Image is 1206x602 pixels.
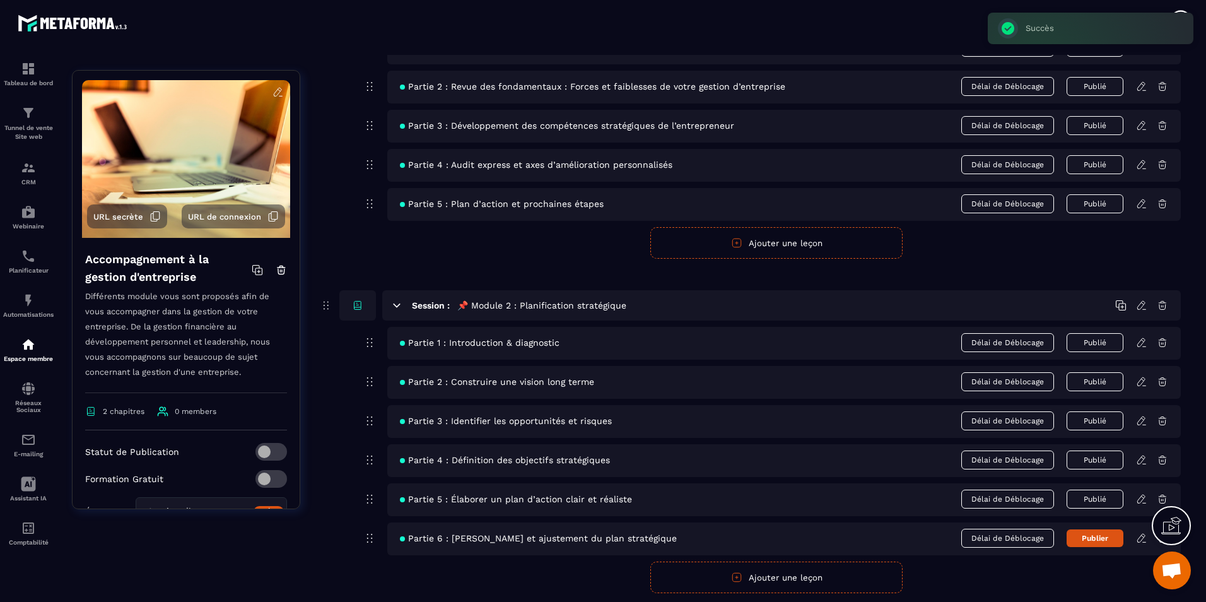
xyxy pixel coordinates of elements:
span: Délai de Déblocage [961,372,1054,391]
button: Ajouter une leçon [650,562,903,593]
span: Partie 5 : Plan d’action et prochaines étapes [400,199,604,209]
a: automationsautomationsAutomatisations [3,283,54,328]
p: Espace membre [3,355,54,362]
span: URL secrète [93,212,143,221]
button: URL de connexion [182,204,285,228]
a: Assistant IA [3,467,54,511]
img: automations [21,204,36,220]
div: Ouvrir le chat [1153,552,1191,589]
img: logo [18,11,131,35]
button: Publié [1067,155,1123,174]
p: CRM [3,179,54,186]
span: Partie 3 : Développement des compétences stratégiques de l’entrepreneur [400,121,734,131]
img: formation [21,61,36,76]
span: Gestion d'entreprise [144,505,225,519]
p: Comptabilité [3,539,54,546]
p: Automatisations [3,311,54,318]
a: automationsautomationsEspace membre [3,328,54,372]
p: E-mailing [3,451,54,457]
button: Publier [1067,529,1123,547]
button: Publié [1067,372,1123,391]
p: Webinaire [3,223,54,230]
span: URL de connexion [188,212,261,221]
div: Créer [254,506,284,517]
p: Tunnel de vente Site web [3,124,54,141]
img: scheduler [21,249,36,264]
button: Clear Selected [239,507,245,517]
a: schedulerschedulerPlanificateur [3,239,54,283]
img: social-network [21,381,36,396]
img: automations [21,293,36,308]
span: Délai de Déblocage [961,333,1054,352]
input: Search for option [225,505,238,519]
span: Délai de Déblocage [961,411,1054,430]
span: Partie 6 : [PERSON_NAME] et ajustement du plan stratégique [400,533,677,543]
span: Partie 5 : Élaborer un plan d’action clair et réaliste [400,494,632,504]
p: Formation Gratuit [85,474,163,484]
p: Statut de Publication [85,447,179,457]
span: 0 members [175,407,216,416]
span: 2 chapitres [103,407,144,416]
button: Ajouter une leçon [650,227,903,259]
p: Assistant IA [3,495,54,502]
span: Partie 2 : Construire une vision long terme [400,377,594,387]
button: Publié [1067,194,1123,213]
p: Réseaux Sociaux [3,399,54,413]
p: Différents module vous sont proposés afin de vous accompagner dans la gestion de votre entreprise... [85,289,287,393]
a: formationformationTunnel de vente Site web [3,96,54,151]
span: Délai de Déblocage [961,490,1054,509]
a: emailemailE-mailing [3,423,54,467]
button: Publié [1067,411,1123,430]
span: Partie 1 : Introduction & diagnostic [400,338,559,348]
div: Search for option [136,497,287,526]
img: formation [21,160,36,175]
button: Publié [1067,451,1123,469]
span: Partie 2 : Revue des fondamentaux : Forces et faiblesses de votre gestion d’entreprise [400,81,785,91]
img: formation [21,105,36,121]
a: formationformationTableau de bord [3,52,54,96]
button: Publié [1067,116,1123,135]
span: Délai de Déblocage [961,77,1054,96]
span: Partie 3 : Identifier les opportunités et risques [400,416,612,426]
button: Publié [1067,333,1123,352]
button: Publié [1067,490,1123,509]
h5: 📌 Module 2 : Planification stratégique [457,299,626,312]
a: accountantaccountantComptabilité [3,511,54,555]
a: automationsautomationsWebinaire [3,195,54,239]
a: formationformationCRM [3,151,54,195]
img: background [82,80,290,238]
p: Planificateur [3,267,54,274]
span: Partie 4 : Définition des objectifs stratégiques [400,455,610,465]
img: email [21,432,36,447]
img: accountant [21,521,36,536]
a: social-networksocial-networkRéseaux Sociaux [3,372,54,423]
span: Partie 4 : Audit express et axes d’amélioration personnalisés [400,160,672,170]
button: URL secrète [87,204,167,228]
p: Tableau de bord [3,80,54,86]
button: Publié [1067,77,1123,96]
span: Délai de Déblocage [961,529,1054,548]
h4: Accompagnement à la gestion d'entreprise [85,251,252,286]
span: Délai de Déblocage [961,451,1054,469]
p: Étiqueter [85,507,126,517]
h6: Session : [412,300,450,310]
span: Délai de Déblocage [961,194,1054,213]
span: Délai de Déblocage [961,116,1054,135]
span: Délai de Déblocage [961,155,1054,174]
img: automations [21,337,36,352]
